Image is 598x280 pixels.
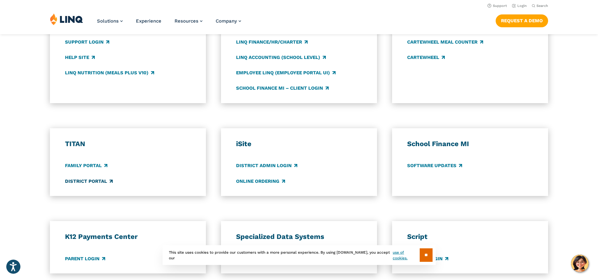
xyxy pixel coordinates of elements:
h3: K12 Payments Center [65,232,191,241]
a: District Portal [65,178,113,185]
a: Experience [136,18,161,24]
a: CARTEWHEEL [407,54,445,61]
img: LINQ | K‑12 Software [50,13,83,25]
a: LINQ Accounting (school level) [236,54,326,61]
button: Hello, have a question? Let’s chat. [571,255,589,272]
span: Solutions [97,18,119,24]
a: Family Portal [65,162,107,169]
button: Open Search Bar [532,3,548,8]
a: CARTEWHEEL Meal Counter [407,39,483,45]
a: School Finance MI – Client Login [236,85,329,92]
a: LINQ Nutrition (Meals Plus v10) [65,69,154,76]
h3: iSite [236,140,362,148]
span: Company [216,18,237,24]
nav: Primary Navigation [97,13,241,34]
a: Company [216,18,241,24]
h3: School Finance MI [407,140,533,148]
a: use of cookies. [393,250,419,261]
span: Search [536,4,548,8]
a: Support [488,4,507,8]
a: LINQ Finance/HR/Charter [236,39,308,45]
a: Request a Demo [496,14,548,27]
a: Online Ordering [236,178,285,185]
a: Help Site [65,54,95,61]
a: Login [512,4,527,8]
a: District Admin Login [236,162,297,169]
h3: Script [407,232,533,241]
a: Resources [175,18,202,24]
a: Solutions [97,18,123,24]
div: This site uses cookies to provide our customers with a more personal experience. By using [DOMAIN... [163,245,436,265]
h3: TITAN [65,140,191,148]
nav: Button Navigation [496,13,548,27]
a: Software Updates [407,162,462,169]
span: Resources [175,18,198,24]
a: Support Login [65,39,109,45]
a: Employee LINQ (Employee Portal UI) [236,69,336,76]
h3: Specialized Data Systems [236,232,362,241]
